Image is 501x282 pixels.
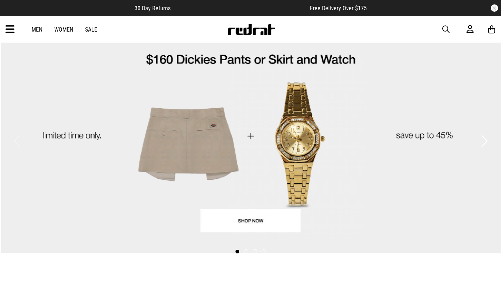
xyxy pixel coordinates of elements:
a: Women [54,26,73,33]
iframe: Customer reviews powered by Trustpilot [185,4,295,12]
button: Next slide [479,133,489,149]
span: Free Delivery Over $175 [310,5,367,12]
span: 30 Day Returns [135,5,171,12]
button: Previous slide [12,133,22,149]
a: Sale [85,26,97,33]
img: Redrat logo [227,24,275,35]
a: Men [32,26,43,33]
